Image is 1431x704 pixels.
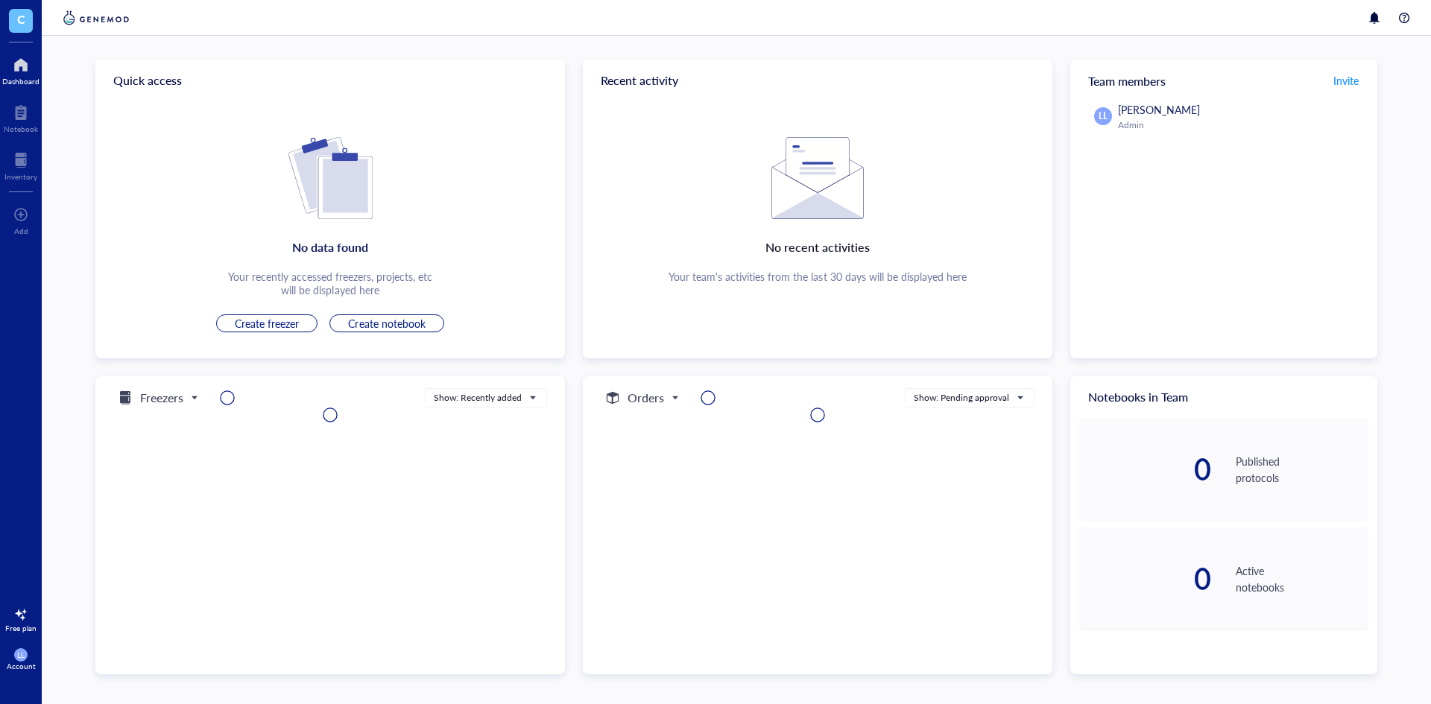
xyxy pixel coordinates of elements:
span: [PERSON_NAME] [1118,102,1200,117]
button: Create freezer [216,314,318,332]
img: Cf+DiIyRRx+BTSbnYhsZzE9to3+AfuhVxcka4spAAAAAElFTkSuQmCC [288,137,373,219]
div: Free plan [5,624,37,632]
img: Empty state [771,137,864,219]
a: Inventory [4,148,37,181]
button: Create notebook [329,314,443,332]
div: Your team's activities from the last 30 days will be displayed here [669,270,967,283]
div: Dashboard [2,77,40,86]
div: 0 [1079,454,1212,484]
div: Published protocols [1236,453,1368,486]
div: Show: Pending approval [914,391,1009,405]
div: Quick access [95,60,565,101]
span: LL [17,650,25,659]
div: 0 [1079,564,1212,594]
img: genemod-logo [60,9,133,27]
div: Inventory [4,172,37,181]
div: Active notebooks [1236,562,1368,595]
span: Create notebook [348,317,425,330]
span: Invite [1333,73,1359,88]
div: Admin [1118,119,1362,131]
h5: Freezers [140,389,183,407]
span: C [17,10,25,28]
a: Dashboard [2,53,40,86]
div: Account [7,662,36,670]
div: Show: Recently added [434,391,522,405]
div: Notebooks in Team [1070,376,1377,418]
div: Your recently accessed freezers, projects, etc will be displayed here [228,270,432,296]
div: Add [14,226,28,235]
div: Recent activity [583,60,1052,101]
div: No recent activities [765,237,870,258]
h5: Orders [628,389,664,407]
a: Notebook [4,101,38,133]
div: No data found [292,237,368,258]
span: LL [1099,110,1108,123]
button: Invite [1333,69,1359,92]
div: Team members [1070,60,1377,101]
div: Notebook [4,124,38,133]
span: Create freezer [235,317,299,330]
